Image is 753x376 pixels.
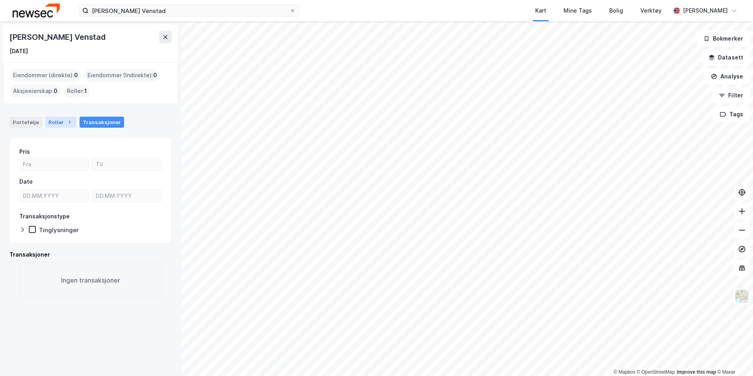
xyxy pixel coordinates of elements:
div: Transaksjonstype [19,212,70,221]
iframe: Chat Widget [714,338,753,376]
div: Dato [19,177,33,186]
span: 0 [74,71,78,80]
input: Fra [20,158,89,170]
img: Z [734,289,749,304]
div: Bolig [609,6,623,15]
span: 1 [84,86,87,96]
input: DD.MM.YYYY [93,190,161,202]
button: Filter [712,87,750,103]
button: Tags [713,106,750,122]
div: [PERSON_NAME] Venstad [9,31,107,43]
button: Datasett [702,50,750,65]
div: Kart [535,6,546,15]
input: Til [93,158,161,170]
input: DD.MM.YYYY [20,190,89,202]
div: Transaksjoner [9,250,172,259]
span: 0 [54,86,57,96]
div: Roller [45,117,76,128]
div: Verktøy [640,6,662,15]
div: [DATE] [9,47,28,56]
input: Søk på adresse, matrikkel, gårdeiere, leietakere eller personer [89,5,289,17]
div: Pris [19,147,30,156]
div: Ingen transaksjoner [19,262,162,298]
a: Mapbox [614,369,635,375]
span: 0 [153,71,157,80]
div: Roller : [64,85,90,97]
div: Mine Tags [564,6,592,15]
img: newsec-logo.f6e21ccffca1b3a03d2d.png [13,4,60,17]
div: [PERSON_NAME] [683,6,728,15]
div: Aksjeeierskap : [10,85,61,97]
a: Improve this map [677,369,716,375]
div: Tinglysninger [39,226,79,234]
button: Analyse [704,69,750,84]
div: Transaksjoner [80,117,124,128]
button: Bokmerker [697,31,750,47]
a: OpenStreetMap [637,369,675,375]
div: Kontrollprogram for chat [714,338,753,376]
div: Eiendommer (Indirekte) : [84,69,160,82]
div: Eiendommer (direkte) : [10,69,81,82]
div: Portefølje [9,117,42,128]
div: 1 [65,118,73,126]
